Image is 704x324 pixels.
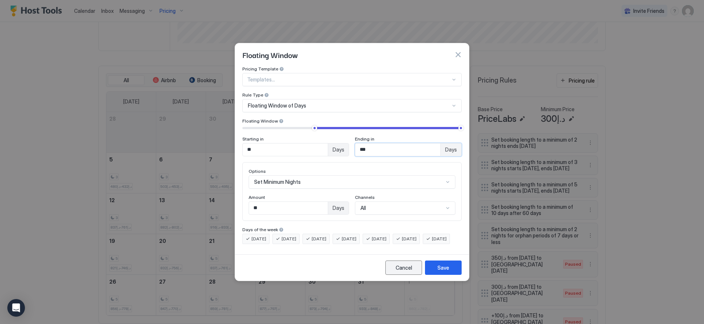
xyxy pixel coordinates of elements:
[355,136,374,142] span: Ending in
[242,136,264,142] span: Starting in
[445,146,457,153] span: Days
[432,236,447,242] span: [DATE]
[242,118,278,124] span: Floating Window
[252,236,266,242] span: [DATE]
[249,168,266,174] span: Options
[342,236,356,242] span: [DATE]
[402,236,417,242] span: [DATE]
[242,92,263,98] span: Rule Type
[242,227,278,232] span: Days of the week
[249,202,328,214] input: Input Field
[242,66,278,72] span: Pricing Template
[372,236,386,242] span: [DATE]
[385,261,422,275] button: Cancel
[242,49,298,60] span: Floating Window
[333,205,344,211] span: Days
[396,264,412,272] div: Cancel
[249,194,265,200] span: Amount
[243,143,328,156] input: Input Field
[437,264,449,272] div: Save
[7,299,25,317] div: Open Intercom Messenger
[360,205,366,211] span: All
[254,179,301,185] span: Set Minimum Nights
[333,146,344,153] span: Days
[425,261,462,275] button: Save
[355,143,440,156] input: Input Field
[248,102,306,109] span: Floating Window of Days
[355,194,375,200] span: Channels
[282,236,296,242] span: [DATE]
[312,236,326,242] span: [DATE]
